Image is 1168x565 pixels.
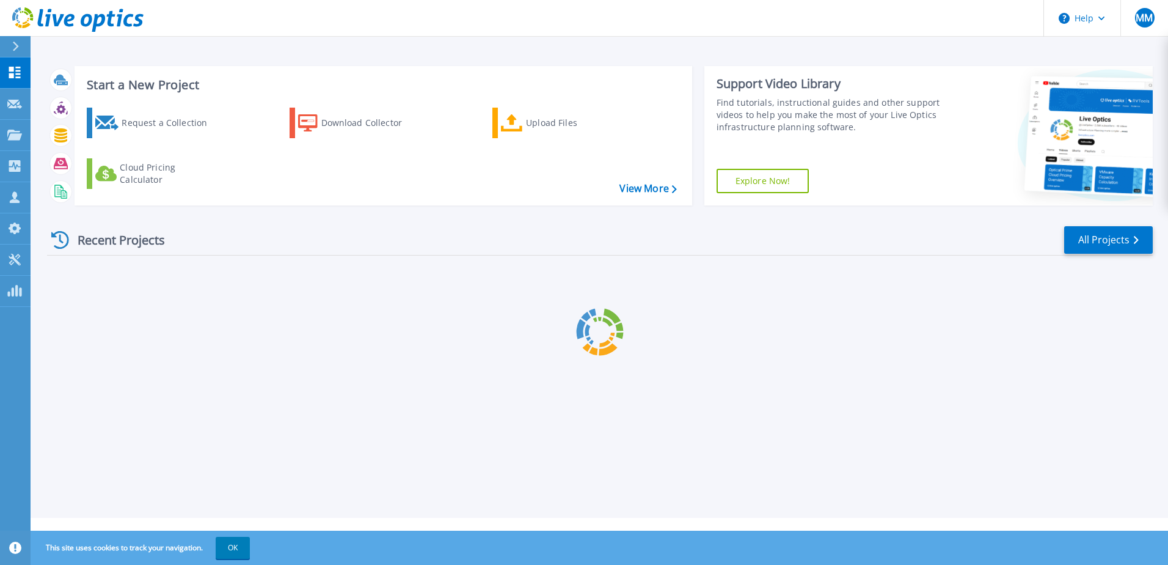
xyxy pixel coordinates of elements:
[321,111,419,135] div: Download Collector
[1136,13,1153,23] span: MM
[120,161,217,186] div: Cloud Pricing Calculator
[87,78,676,92] h3: Start a New Project
[87,108,223,138] a: Request a Collection
[1064,226,1153,254] a: All Projects
[216,537,250,559] button: OK
[87,158,223,189] a: Cloud Pricing Calculator
[122,111,219,135] div: Request a Collection
[717,76,945,92] div: Support Video Library
[717,97,945,133] div: Find tutorials, instructional guides and other support videos to help you make the most of your L...
[47,225,181,255] div: Recent Projects
[526,111,624,135] div: Upload Files
[34,537,250,559] span: This site uses cookies to track your navigation.
[492,108,629,138] a: Upload Files
[290,108,426,138] a: Download Collector
[619,183,676,194] a: View More
[717,169,809,193] a: Explore Now!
